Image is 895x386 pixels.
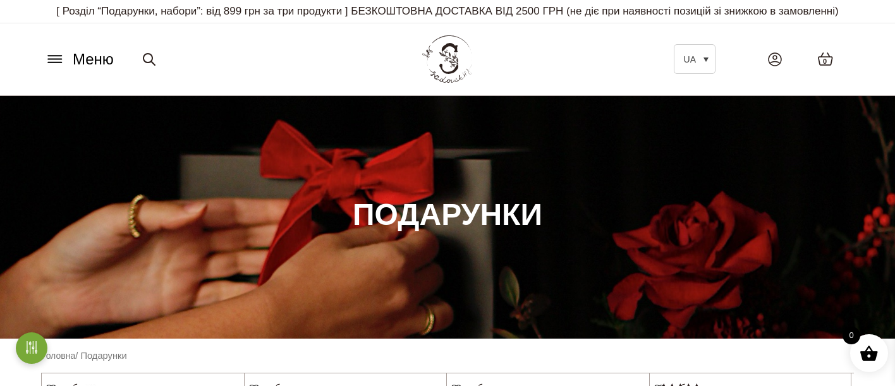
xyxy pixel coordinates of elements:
span: 0 [843,327,860,344]
img: BY SADOVSKIY [422,35,473,83]
span: UA [684,54,696,64]
h1: Подарунки [353,195,542,234]
a: Головна [42,351,75,361]
a: 0 [805,39,846,79]
span: 0 [823,56,827,67]
button: Меню [41,47,118,71]
a: UA [674,44,715,74]
span: Меню [73,48,114,71]
nav: Breadcrumb [42,349,853,363]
